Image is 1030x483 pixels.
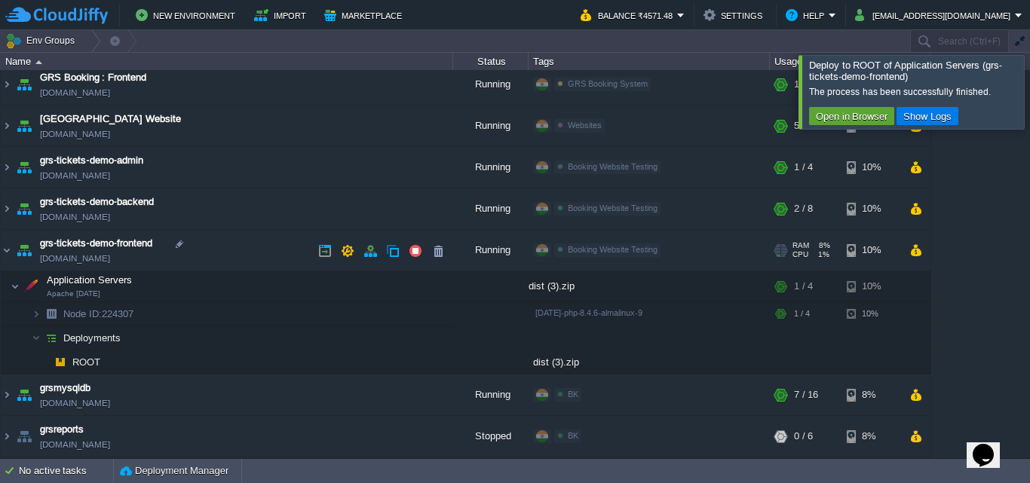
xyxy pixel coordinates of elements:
span: 8% [815,241,830,250]
span: Booking Website Testing [568,245,658,254]
button: Env Groups [5,30,80,51]
button: Marketplace [324,6,406,24]
button: Balance ₹4571.48 [581,6,677,24]
div: 2 / 8 [794,188,813,229]
span: BK [568,431,578,440]
button: Import [254,6,311,24]
button: New Environment [136,6,240,24]
div: No active tasks [19,459,113,483]
div: dist (3).zip [529,271,770,301]
img: AMDAwAAAACH5BAEAAAAALAAAAAABAAEAAAICRAEAOw== [32,302,41,326]
div: 1 / 16 [794,64,818,105]
span: 224307 [62,307,136,320]
div: Running [453,64,529,105]
img: AMDAwAAAACH5BAEAAAAALAAAAAABAAEAAAICRAEAOw== [20,271,41,301]
img: AMDAwAAAACH5BAEAAAAALAAAAAABAAEAAAICRAEAOw== [41,326,62,350]
a: Application ServersApache [DATE] [45,274,134,286]
div: 0 / 6 [794,416,813,457]
div: 10% [847,188,896,229]
div: Name [2,53,452,70]
a: grsreports [40,422,84,437]
img: AMDAwAAAACH5BAEAAAAALAAAAAABAAEAAAICRAEAOw== [32,326,41,350]
a: grsmysqldb [40,381,90,396]
span: RAM [792,241,809,250]
img: AMDAwAAAACH5BAEAAAAALAAAAAABAAEAAAICRAEAOw== [14,147,35,188]
div: Running [453,105,529,146]
img: AMDAwAAAACH5BAEAAAAALAAAAAABAAEAAAICRAEAOw== [50,350,71,374]
a: grs-tickets-demo-admin [40,153,143,168]
img: AMDAwAAAACH5BAEAAAAALAAAAAABAAEAAAICRAEAOw== [14,230,35,271]
button: Open in Browser [811,109,892,123]
div: Running [453,147,529,188]
div: 7 / 16 [794,374,818,415]
div: 10% [847,271,896,301]
img: AMDAwAAAACH5BAEAAAAALAAAAAABAAEAAAICRAEAOw== [14,188,35,229]
img: AMDAwAAAACH5BAEAAAAALAAAAAABAAEAAAICRAEAOw== [1,64,13,105]
a: ROOT [71,356,103,368]
a: grs-tickets-demo-frontend [40,236,152,251]
span: Apache [DATE] [47,289,100,298]
a: Node ID:224307 [62,307,136,320]
span: Deployments [62,332,123,344]
span: Node ID: [63,308,102,319]
div: 1 / 4 [794,147,813,188]
a: [DOMAIN_NAME] [40,251,110,266]
img: AMDAwAAAACH5BAEAAAAALAAAAAABAAEAAAICRAEAOw== [1,105,13,146]
img: AMDAwAAAACH5BAEAAAAALAAAAAABAAEAAAICRAEAOw== [1,416,13,457]
img: AMDAwAAAACH5BAEAAAAALAAAAAABAAEAAAICRAEAOw== [41,350,50,374]
div: 1 / 4 [794,302,810,326]
div: Tags [529,53,769,70]
div: The process has been successfully finished. [809,86,1020,98]
span: Booking Website Testing [568,162,658,171]
span: [DOMAIN_NAME] [40,396,110,411]
img: AMDAwAAAACH5BAEAAAAALAAAAAABAAEAAAICRAEAOw== [1,188,13,229]
span: BK [568,390,578,399]
a: grs-tickets-demo-backend [40,194,154,209]
img: AMDAwAAAACH5BAEAAAAALAAAAAABAAEAAAICRAEAOw== [35,60,42,64]
img: AMDAwAAAACH5BAEAAAAALAAAAAABAAEAAAICRAEAOw== [14,64,35,105]
img: AMDAwAAAACH5BAEAAAAALAAAAAABAAEAAAICRAEAOw== [1,374,13,415]
img: AMDAwAAAACH5BAEAAAAALAAAAAABAAEAAAICRAEAOw== [1,230,13,271]
a: [GEOGRAPHIC_DATA] Website [40,112,181,127]
img: AMDAwAAAACH5BAEAAAAALAAAAAABAAEAAAICRAEAOw== [41,302,62,326]
div: 5 / 32 [794,105,818,146]
span: [DATE]-php-8.4.6-almalinux-9 [535,308,642,317]
img: AMDAwAAAACH5BAEAAAAALAAAAAABAAEAAAICRAEAOw== [1,147,13,188]
div: Usage [771,53,930,70]
a: GRS Booking : Frontend [40,70,146,85]
div: 10% [847,302,896,326]
button: Show Logs [899,109,956,123]
img: CloudJiffy [5,6,108,25]
a: [DOMAIN_NAME] [40,437,110,452]
img: AMDAwAAAACH5BAEAAAAALAAAAAABAAEAAAICRAEAOw== [14,416,35,457]
div: 8% [847,374,896,415]
div: 10% [847,147,896,188]
span: Deploy to ROOT of Application Servers (grs-tickets-demo-frontend) [809,60,1002,82]
button: Deployment Manager [120,463,228,478]
img: AMDAwAAAACH5BAEAAAAALAAAAAABAAEAAAICRAEAOw== [14,374,35,415]
button: Help [786,6,829,24]
a: [DOMAIN_NAME] [40,168,110,183]
div: Running [453,230,529,271]
div: 1 / 4 [794,271,813,301]
img: AMDAwAAAACH5BAEAAAAALAAAAAABAAEAAAICRAEAOw== [11,271,20,301]
div: 10% [847,230,896,271]
a: [DOMAIN_NAME] [40,127,110,142]
div: Running [453,188,529,229]
div: dist (3).zip [529,350,770,374]
iframe: chat widget [967,423,1015,468]
span: Booking Website Testing [568,203,658,212]
div: Stopped [453,416,529,457]
a: [DOMAIN_NAME] [40,209,110,225]
div: Running [453,374,529,415]
button: Settings [704,6,767,24]
span: CPU [792,250,808,259]
span: Websites [568,121,602,130]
